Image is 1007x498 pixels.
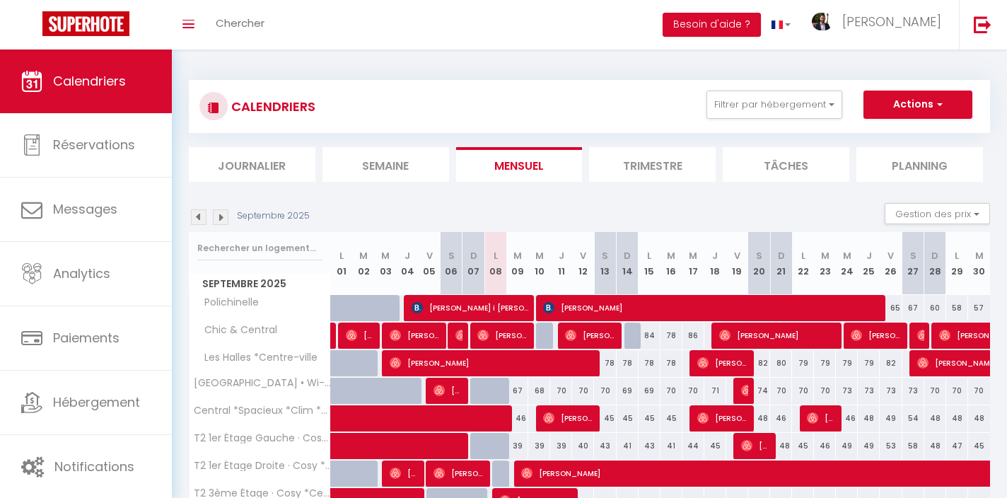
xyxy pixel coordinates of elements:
[734,249,740,262] abbr: V
[706,91,842,119] button: Filtrer par hébergement
[682,433,704,459] div: 44
[54,458,134,475] span: Notifications
[712,249,718,262] abbr: J
[53,329,120,347] span: Paiements
[955,249,959,262] abbr: L
[419,232,441,295] th: 05
[719,322,836,349] span: [PERSON_NAME]
[968,405,990,432] div: 48
[441,232,462,295] th: 06
[968,232,990,295] th: 30
[770,378,792,404] div: 70
[589,147,716,182] li: Trimestre
[704,433,726,459] div: 45
[924,232,946,295] th: 28
[723,147,849,182] li: Tâches
[53,265,110,282] span: Analytics
[506,378,528,404] div: 67
[748,405,770,432] div: 48
[880,378,902,404] div: 73
[663,13,761,37] button: Besoin d'aide ?
[647,249,651,262] abbr: L
[426,249,433,262] abbr: V
[697,349,748,376] span: [PERSON_NAME]
[192,461,333,471] span: T2 1er Étage Droite · Cosy *Central *Calme *3 Couchages *Wi-Fi *Smart TV
[836,232,858,295] th: 24
[594,350,616,376] div: 78
[660,433,682,459] div: 41
[53,200,117,218] span: Messages
[812,13,833,30] img: ...
[863,91,972,119] button: Actions
[807,405,836,432] span: [PERSON_NAME]
[924,378,946,404] div: 70
[885,203,990,224] button: Gestion des prix
[237,209,310,223] p: Septembre 2025
[550,232,572,295] th: 11
[660,378,682,404] div: 70
[624,249,631,262] abbr: D
[866,249,872,262] abbr: J
[412,294,528,321] span: [PERSON_NAME] i [PERSON_NAME]
[228,91,315,122] h3: CALENDRIERS
[565,322,616,349] span: [PERSON_NAME]
[856,147,983,182] li: Planning
[484,232,506,295] th: 08
[660,232,682,295] th: 16
[682,323,704,349] div: 86
[814,378,836,404] div: 70
[756,249,762,262] abbr: S
[390,349,594,376] span: [PERSON_NAME]
[792,232,814,295] th: 22
[748,232,770,295] th: 20
[778,249,785,262] abbr: D
[192,350,321,366] span: Les Halles *Centre-ville
[880,232,902,295] th: 26
[858,378,880,404] div: 73
[197,236,322,261] input: Rechercher un logement...
[689,249,697,262] abbr: M
[617,378,639,404] div: 69
[192,378,333,388] span: [GEOGRAPHIC_DATA] • Wi-Fi • [GEOGRAPHIC_DATA] • Vidéoprojecteur
[910,249,916,262] abbr: S
[639,323,660,349] div: 84
[639,350,660,376] div: 78
[792,350,814,376] div: 79
[390,322,441,349] span: [PERSON_NAME]
[359,249,368,262] abbr: M
[814,350,836,376] div: 79
[946,378,968,404] div: 70
[667,249,675,262] abbr: M
[741,377,748,404] span: [PERSON_NAME]
[660,405,682,432] div: 45
[902,433,924,459] div: 58
[770,405,792,432] div: 46
[836,405,858,432] div: 46
[924,405,946,432] div: 48
[580,249,586,262] abbr: V
[858,433,880,459] div: 49
[506,232,528,295] th: 09
[53,136,135,154] span: Réservations
[559,249,564,262] abbr: J
[433,377,462,404] span: [PERSON_NAME]
[53,72,126,90] span: Calendriers
[770,232,792,295] th: 21
[331,232,353,295] th: 01
[792,433,814,459] div: 45
[858,405,880,432] div: 48
[814,232,836,295] th: 23
[770,350,792,376] div: 80
[617,433,639,459] div: 41
[902,232,924,295] th: 27
[381,249,390,262] abbr: M
[192,405,333,416] span: Central *Spacieux *Clim *Wi-Fi *Terrasse Privée
[433,460,484,487] span: [PERSON_NAME]
[704,232,726,295] th: 18
[617,350,639,376] div: 78
[192,323,281,338] span: Chic & Central
[880,295,902,321] div: 65
[741,432,770,459] span: [PERSON_NAME]
[543,405,594,432] span: [PERSON_NAME]
[880,405,902,432] div: 49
